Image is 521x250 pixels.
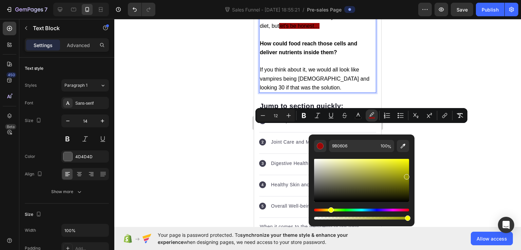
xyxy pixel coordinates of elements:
button: Publish [476,3,504,16]
p: Text Block [33,24,91,32]
span: Your page is password protected. To when designing pages, we need access to your store password. [158,231,374,246]
p: Healthy Skin and Shiny Coat [17,162,82,169]
div: Undo/Redo [128,3,155,16]
p: Overall Well-being and Vitality [17,184,85,191]
span: Paragraph 1 [64,82,88,88]
input: E.g FFFFFF [329,140,378,152]
div: Size [25,210,43,219]
span: Pre-sales Page [307,6,342,13]
span: If you think about it, we would all look like vampires being [DEMOGRAPHIC_DATA] and looking 30 if... [6,48,115,71]
div: Align [25,170,44,179]
button: Allow access [471,232,513,245]
div: Hue [314,209,409,211]
p: Healthy and Balanced Nutrition [17,98,88,105]
input: Auto [62,224,109,236]
button: Paragraph 1 [61,79,109,91]
button: 7 [3,3,51,16]
span: Save [457,7,468,13]
div: 4D4D4D [75,154,107,160]
div: Show more [51,188,83,195]
span: Sales Funnel - [DATE] 18:55:21 [231,6,301,13]
p: Advanced [67,42,90,49]
div: Styles [25,82,37,88]
div: Font [25,100,33,106]
p: Joint Care and Mobility Support [17,120,89,127]
span: / [303,6,304,13]
iframe: Design area [254,19,381,227]
div: Size [25,116,43,125]
div: Sans-serif [75,100,107,106]
span: synchronize your theme style & enhance your experience [158,232,348,245]
p: Settings [34,42,53,49]
span: Allow access [477,235,507,242]
div: Width [25,227,36,233]
div: Editor contextual toolbar [255,108,467,123]
p: Digestive Health and Immune Support [17,141,103,148]
strong: How could food reach those cells and deliver nutrients inside them? [6,22,103,36]
div: Publish [482,6,499,13]
p: Jump to section quickly: [6,83,121,91]
div: 450 [6,72,16,78]
span: % [387,143,391,150]
button: Save [451,3,473,16]
p: 7 [44,5,47,14]
div: Color [25,153,35,160]
div: Beta [5,124,16,129]
button: Show more [25,186,109,198]
div: Text style [25,65,43,71]
span: let’s be honest… [25,4,65,10]
div: Open Intercom Messenger [498,217,514,233]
